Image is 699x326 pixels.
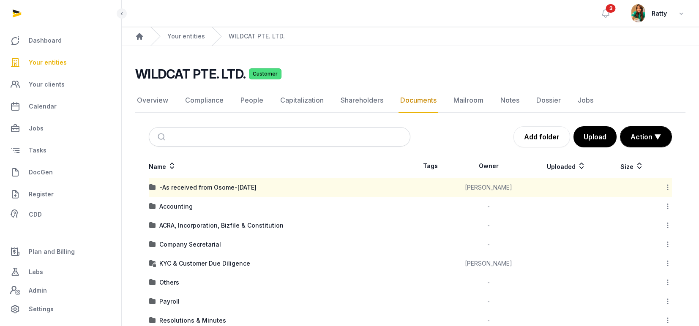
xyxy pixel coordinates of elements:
img: folder-locked-icon.svg [149,260,156,267]
a: Your entities [167,32,205,41]
div: KYC & Customer Due Diligence [159,259,250,268]
img: folder.svg [149,298,156,305]
th: Size [605,154,658,178]
button: Submit [153,128,172,146]
a: Labs [7,262,115,282]
td: - [450,273,527,292]
td: - [450,197,527,216]
nav: Breadcrumb [122,27,699,46]
a: DocGen [7,162,115,182]
h2: WILDCAT PTE. LTD. [135,66,246,81]
span: Your entities [29,57,67,68]
img: folder.svg [149,241,156,248]
a: Dossier [535,88,562,113]
span: Dashboard [29,35,62,46]
span: CDD [29,209,42,220]
a: Shareholders [339,88,385,113]
span: Register [29,189,54,199]
a: Dashboard [7,30,115,51]
span: Ratty [652,8,667,19]
div: -As received from Osome-[DATE] [159,183,257,192]
span: 3 [606,4,616,13]
div: Others [159,278,179,287]
button: Action ▼ [620,127,672,147]
a: WILDCAT PTE. LTD. [229,32,285,41]
td: - [450,292,527,311]
img: avatar [631,4,645,22]
a: Documents [399,88,438,113]
td: - [450,216,527,235]
a: Plan and Billing [7,242,115,262]
a: Mailroom [452,88,485,113]
a: Compliance [183,88,225,113]
span: Labs [29,267,43,277]
span: DocGen [29,167,53,177]
a: Your entities [7,52,115,73]
a: Overview [135,88,170,113]
div: Payroll [159,297,180,306]
span: Jobs [29,123,44,133]
img: folder.svg [149,184,156,191]
a: Settings [7,299,115,319]
span: Settings [29,304,54,314]
a: Jobs [576,88,595,113]
a: Register [7,184,115,204]
a: Capitalization [279,88,325,113]
div: ACRA, Incorporation, Bizfile & Constitution [159,221,284,230]
button: Upload [573,126,617,147]
div: Accounting [159,202,193,211]
span: Plan and Billing [29,247,75,257]
th: Tags [410,154,450,178]
img: folder.svg [149,203,156,210]
a: People [239,88,265,113]
th: Uploaded [527,154,605,178]
img: folder.svg [149,279,156,286]
a: Calendar [7,96,115,117]
nav: Tabs [135,88,685,113]
span: Your clients [29,79,65,90]
td: [PERSON_NAME] [450,178,527,197]
th: Name [149,154,410,178]
a: Notes [499,88,521,113]
div: Resolutions & Minutes [159,316,226,325]
img: folder.svg [149,222,156,229]
a: Your clients [7,74,115,95]
a: CDD [7,206,115,223]
span: Admin [29,285,47,296]
th: Owner [450,154,527,178]
span: Calendar [29,101,57,111]
a: Tasks [7,140,115,160]
span: Customer [249,68,281,79]
a: Jobs [7,118,115,139]
span: Tasks [29,145,46,155]
a: Add folder [513,126,570,147]
td: - [450,235,527,254]
a: Admin [7,282,115,299]
div: Company Secretarial [159,240,221,249]
td: [PERSON_NAME] [450,254,527,273]
img: folder.svg [149,317,156,324]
